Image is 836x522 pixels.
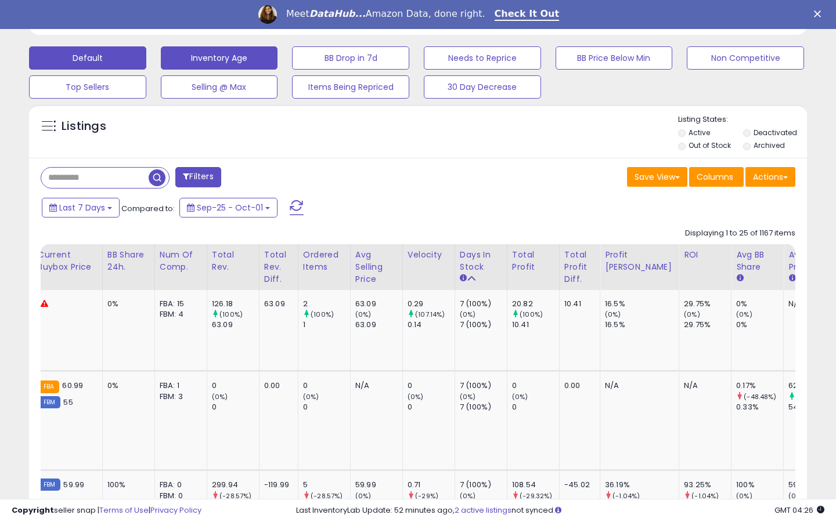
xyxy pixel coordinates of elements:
[460,402,507,412] div: 7 (100%)
[160,480,198,490] div: FBA: 0
[303,402,350,412] div: 0
[62,380,83,391] span: 60.99
[460,392,476,401] small: (0%)
[564,380,591,391] div: 0.00
[12,505,54,516] strong: Copyright
[736,380,783,391] div: 0.17%
[605,310,621,319] small: (0%)
[605,320,679,330] div: 16.5%
[745,167,795,187] button: Actions
[355,249,398,285] div: Avg Selling Price
[296,505,824,516] div: Last InventoryLab Update: 52 minutes ago, not synced.
[29,46,146,70] button: Default
[212,402,259,412] div: 0
[303,392,319,401] small: (0%)
[309,8,366,19] i: DataHub...
[107,480,146,490] div: 100%
[512,380,559,391] div: 0
[59,202,105,213] span: Last 7 Days
[460,299,507,309] div: 7 (100%)
[212,249,254,273] div: Total Rev.
[736,320,783,330] div: 0%
[684,249,726,261] div: ROI
[684,380,722,391] div: N/A
[564,480,591,490] div: -45.02
[460,480,507,490] div: 7 (100%)
[684,320,731,330] div: 29.75%
[520,310,543,319] small: (100%)
[303,320,350,330] div: 1
[160,309,198,320] div: FBM: 4
[219,310,243,319] small: (100%)
[408,320,455,330] div: 0.14
[408,380,455,391] div: 0
[408,249,450,261] div: Velocity
[212,380,259,391] div: 0
[408,392,424,401] small: (0%)
[286,8,485,20] div: Meet Amazon Data, done right.
[212,392,228,401] small: (0%)
[736,249,779,273] div: Avg BB Share
[38,396,60,408] small: FBM
[460,320,507,330] div: 7 (100%)
[38,478,60,491] small: FBM
[605,299,679,309] div: 16.5%
[684,310,700,319] small: (0%)
[175,167,221,187] button: Filters
[107,249,150,273] div: BB Share 24h.
[687,46,804,70] button: Non Competitive
[460,310,476,319] small: (0%)
[512,402,559,412] div: 0
[512,392,528,401] small: (0%)
[160,391,198,402] div: FBM: 3
[424,46,541,70] button: Needs to Reprice
[678,114,808,125] p: Listing States:
[754,128,797,137] label: Deactivated
[788,402,835,412] div: 54.84
[303,249,345,273] div: Ordered Items
[788,299,827,309] div: N/A
[736,402,783,412] div: 0.33%
[697,171,733,183] span: Columns
[424,75,541,99] button: 30 Day Decrease
[736,480,783,490] div: 100%
[150,505,201,516] a: Privacy Policy
[689,167,744,187] button: Columns
[512,480,559,490] div: 108.54
[788,380,835,391] div: 62.14
[99,505,149,516] a: Terms of Use
[460,380,507,391] div: 7 (100%)
[460,273,467,284] small: Days In Stock.
[564,249,595,285] div: Total Profit Diff.
[455,505,511,516] a: 2 active listings
[161,46,278,70] button: Inventory Age
[460,249,502,273] div: Days In Stock
[264,480,289,490] div: -119.99
[605,480,679,490] div: 36.19%
[774,505,824,516] span: 2025-10-9 04:26 GMT
[179,198,278,217] button: Sep-25 - Oct-01
[63,397,73,408] span: 55
[605,249,674,273] div: Profit [PERSON_NAME]
[107,380,146,391] div: 0%
[63,479,84,490] span: 59.99
[160,380,198,391] div: FBA: 1
[408,299,455,309] div: 0.29
[355,480,402,490] div: 59.99
[512,320,559,330] div: 10.41
[736,299,783,309] div: 0%
[355,299,402,309] div: 63.09
[355,380,394,391] div: N/A
[12,505,201,516] div: seller snap | |
[685,228,795,239] div: Displaying 1 to 25 of 1167 items
[197,202,263,213] span: Sep-25 - Oct-01
[814,10,826,17] div: Close
[684,480,731,490] div: 93.25%
[160,249,202,273] div: Num of Comp.
[689,140,731,150] label: Out of Stock
[512,249,554,273] div: Total Profit
[264,249,293,285] div: Total Rev. Diff.
[736,273,743,284] small: Avg BB Share.
[38,249,98,273] div: Current Buybox Price
[62,118,106,135] h5: Listings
